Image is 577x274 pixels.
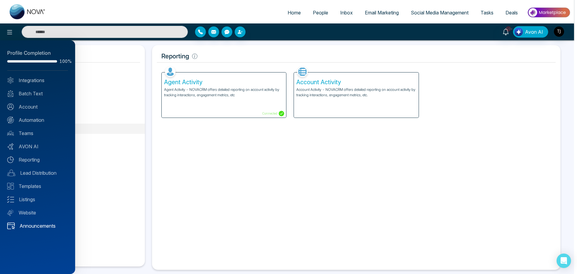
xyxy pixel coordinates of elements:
[7,143,68,150] a: AVON AI
[7,49,68,57] div: Profile Completion
[7,183,14,189] img: Templates.svg
[7,130,68,137] a: Teams
[7,223,15,229] img: announcements.svg
[7,196,14,203] img: Listings.svg
[7,90,68,97] a: Batch Text
[7,209,68,216] a: Website
[7,116,68,124] a: Automation
[7,222,68,229] a: Announcements
[7,77,68,84] a: Integrations
[7,130,14,137] img: team.svg
[7,77,14,84] img: Integrated.svg
[60,59,68,63] span: 100%
[7,196,68,203] a: Listings
[7,209,14,216] img: Website.svg
[7,90,14,97] img: batch_text_white.png
[7,156,68,163] a: Reporting
[7,183,68,190] a: Templates
[7,156,14,163] img: Reporting.svg
[7,169,68,177] a: Lead Distribution
[7,103,68,110] a: Account
[7,170,15,176] img: Lead-dist.svg
[7,143,14,150] img: Avon-AI.svg
[7,117,14,123] img: Automation.svg
[557,254,571,268] div: Open Intercom Messenger
[7,103,14,110] img: Account.svg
